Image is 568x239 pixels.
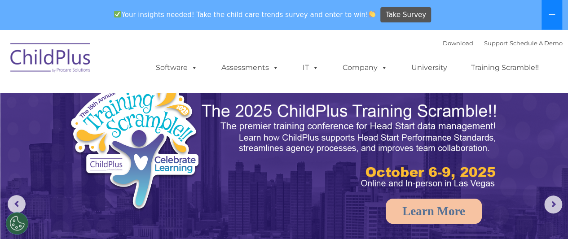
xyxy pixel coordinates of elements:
a: Training Scramble!! [462,59,548,77]
span: Last name [125,59,152,66]
iframe: Chat Widget [523,196,568,239]
a: Software [147,59,207,77]
a: Support [484,39,508,47]
a: Schedule A Demo [510,39,563,47]
img: 👏 [369,11,375,17]
span: Your insights needed! Take the child care trends survey and enter to win! [110,6,379,23]
a: University [402,59,456,77]
img: ChildPlus by Procare Solutions [6,37,96,82]
img: ✅ [114,11,121,17]
a: IT [294,59,328,77]
font: | [443,39,563,47]
a: Download [443,39,473,47]
a: Company [334,59,396,77]
a: Assessments [212,59,288,77]
a: Take Survey [380,7,431,23]
a: Learn More [386,199,482,224]
span: Phone number [125,96,163,103]
button: Cookies Settings [6,212,28,235]
span: Take Survey [386,7,426,23]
